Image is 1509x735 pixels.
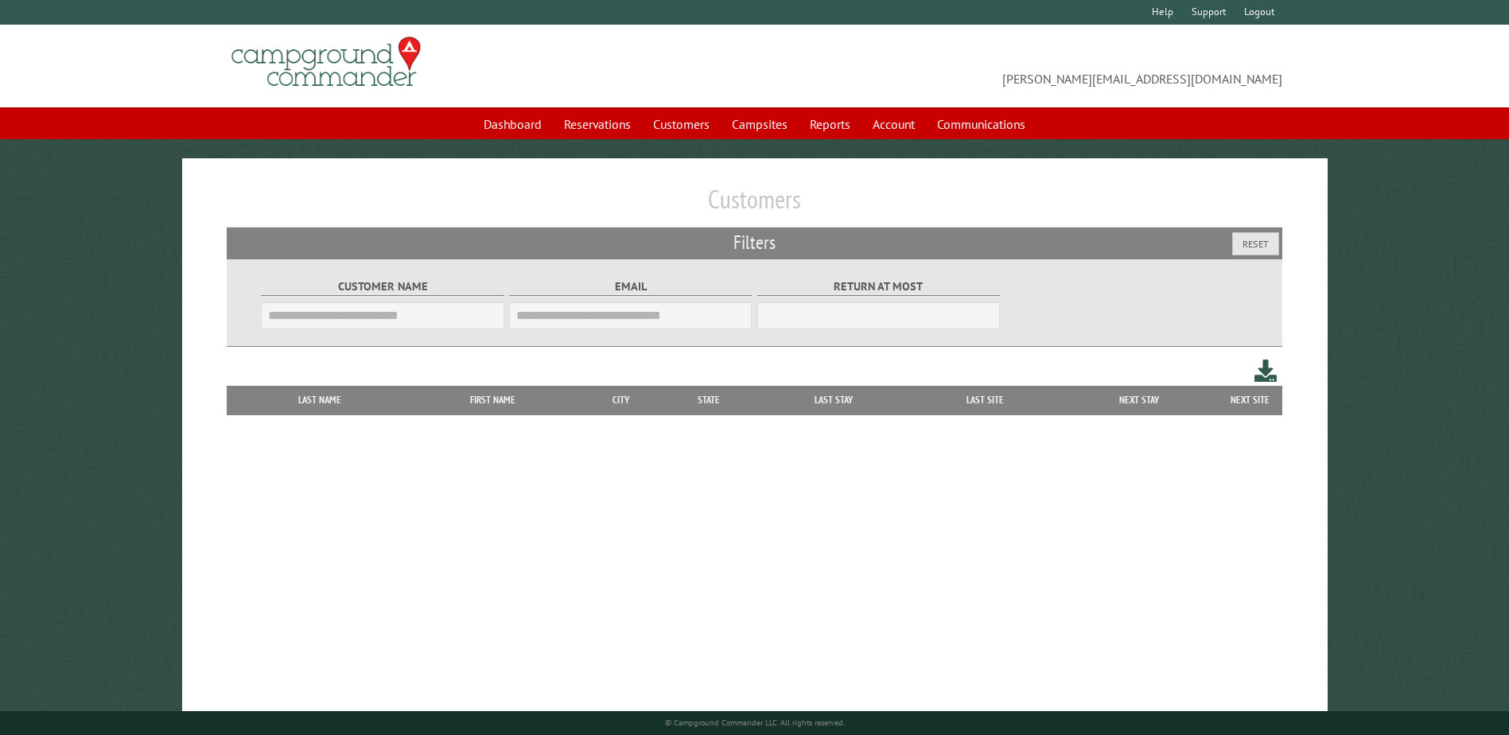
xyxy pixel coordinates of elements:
th: Last Stay [758,386,911,414]
a: Reservations [554,109,640,139]
img: Campground Commander [227,31,426,93]
label: Return at most [757,278,1000,296]
th: State [660,386,758,414]
th: Last Name [235,386,404,414]
a: Communications [928,109,1035,139]
button: Reset [1232,232,1279,255]
small: © Campground Commander LLC. All rights reserved. [665,717,845,728]
th: Next Stay [1060,386,1219,414]
h2: Filters [227,227,1281,258]
label: Email [509,278,752,296]
th: City [581,386,660,414]
h1: Customers [227,184,1281,227]
th: First Name [404,386,581,414]
a: Reports [800,109,860,139]
span: [PERSON_NAME][EMAIL_ADDRESS][DOMAIN_NAME] [755,44,1282,88]
a: Download this customer list (.csv) [1254,356,1278,386]
a: Account [863,109,924,139]
th: Last Site [910,386,1060,414]
a: Campsites [722,109,797,139]
label: Customer Name [261,278,504,296]
a: Customers [644,109,719,139]
a: Dashboard [474,109,551,139]
th: Next Site [1219,386,1282,414]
